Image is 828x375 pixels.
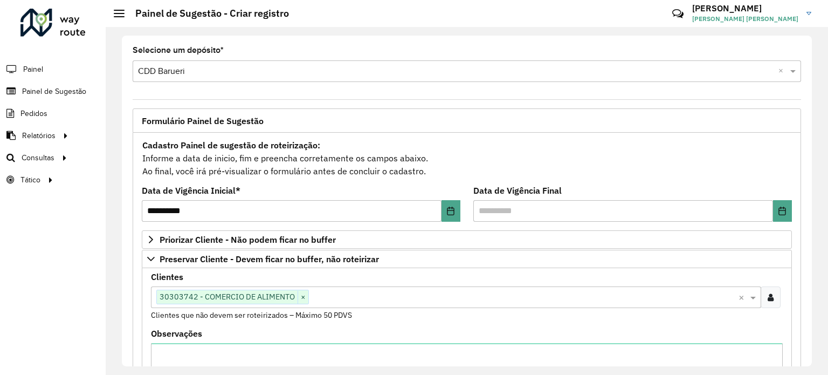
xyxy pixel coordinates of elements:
small: Clientes que não devem ser roteirizados – Máximo 50 PDVS [151,310,352,320]
label: Observações [151,327,202,340]
span: Priorizar Cliente - Não podem ficar no buffer [160,235,336,244]
span: Relatórios [22,130,56,141]
a: Priorizar Cliente - Não podem ficar no buffer [142,230,792,249]
a: Contato Rápido [666,2,689,25]
h3: [PERSON_NAME] [692,3,798,13]
strong: Cadastro Painel de sugestão de roteirização: [142,140,320,151]
span: Painel de Sugestão [22,86,86,97]
label: Data de Vigência Inicial [142,184,240,197]
label: Clientes [151,270,183,283]
span: Formulário Painel de Sugestão [142,117,264,125]
span: Painel [23,64,43,75]
span: Clear all [739,291,748,304]
button: Choose Date [773,200,792,222]
label: Selecione um depósito [133,44,224,57]
span: 30303742 - COMERCIO DE ALIMENTO [157,290,298,303]
button: Choose Date [441,200,460,222]
span: Pedidos [20,108,47,119]
span: [PERSON_NAME] [PERSON_NAME] [692,14,798,24]
span: Tático [20,174,40,186]
span: × [298,291,308,304]
div: Informe a data de inicio, fim e preencha corretamente os campos abaixo. Ao final, você irá pré-vi... [142,138,792,178]
label: Data de Vigência Final [473,184,562,197]
span: Clear all [778,65,788,78]
span: Preservar Cliente - Devem ficar no buffer, não roteirizar [160,255,379,263]
span: Consultas [22,152,54,163]
a: Preservar Cliente - Devem ficar no buffer, não roteirizar [142,250,792,268]
h2: Painel de Sugestão - Criar registro [125,8,289,19]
